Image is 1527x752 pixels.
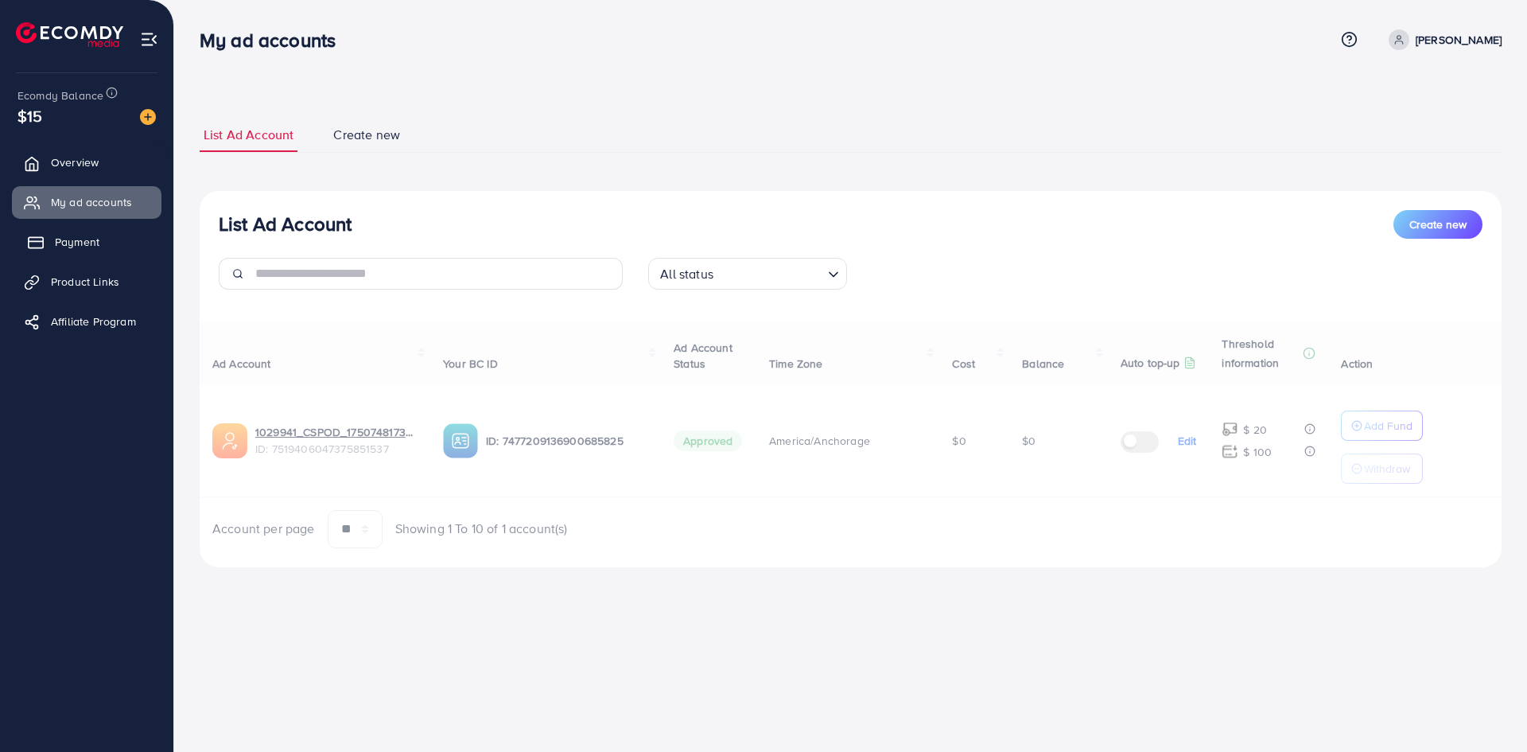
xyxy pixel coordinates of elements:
[140,30,158,49] img: menu
[204,126,293,144] span: List Ad Account
[648,258,847,290] div: Search for option
[16,22,123,47] img: logo
[657,263,717,286] span: All status
[12,306,161,337] a: Affiliate Program
[51,194,132,210] span: My ad accounts
[12,186,161,218] a: My ad accounts
[17,88,103,103] span: Ecomdy Balance
[12,146,161,178] a: Overview
[718,259,822,286] input: Search for option
[1382,29,1502,50] a: [PERSON_NAME]
[1393,210,1482,239] button: Create new
[51,314,136,329] span: Affiliate Program
[12,226,161,258] a: Payment
[219,212,352,236] h3: List Ad Account
[200,29,348,52] h3: My ad accounts
[55,234,99,250] span: Payment
[12,266,161,298] a: Product Links
[17,104,42,127] span: $15
[51,274,119,290] span: Product Links
[140,109,156,125] img: image
[1409,216,1467,232] span: Create new
[333,126,400,144] span: Create new
[51,154,99,170] span: Overview
[1416,30,1502,49] p: [PERSON_NAME]
[1459,680,1515,740] iframe: Chat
